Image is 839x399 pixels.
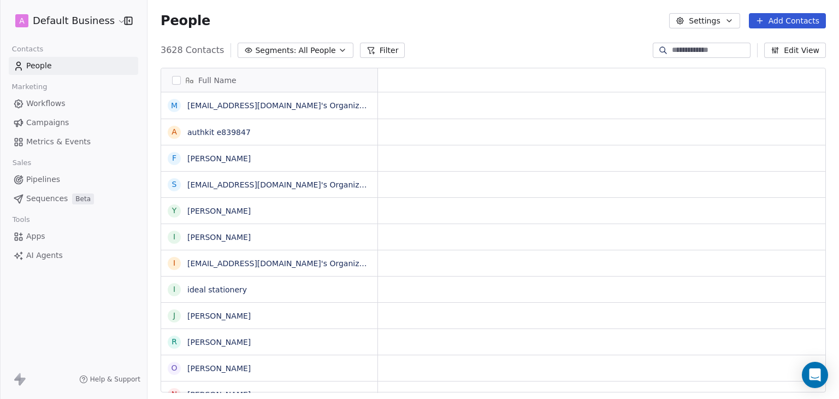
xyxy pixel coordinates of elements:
[172,126,177,138] div: a
[171,362,177,374] div: O
[9,247,138,265] a: AI Agents
[173,310,175,321] div: J
[26,136,91,148] span: Metrics & Events
[802,362,828,388] div: Open Intercom Messenger
[173,284,175,295] div: i
[172,336,177,348] div: R
[90,375,140,384] span: Help & Support
[187,312,251,320] a: [PERSON_NAME]
[26,193,68,204] span: Sequences
[187,207,251,215] a: [PERSON_NAME]
[187,128,251,137] a: authkit e839847
[171,100,178,112] div: m
[8,155,36,171] span: Sales
[360,43,405,58] button: Filter
[9,114,138,132] a: Campaigns
[187,101,379,110] a: [EMAIL_ADDRESS][DOMAIN_NAME]'s Organization
[161,44,224,57] span: 3628 Contacts
[9,190,138,208] a: SequencesBeta
[19,15,25,26] span: A
[26,231,45,242] span: Apps
[26,60,52,72] span: People
[9,227,138,245] a: Apps
[172,179,177,190] div: s
[198,75,237,86] span: Full Name
[26,174,60,185] span: Pipelines
[72,193,94,204] span: Beta
[298,45,335,56] span: All People
[187,338,251,347] a: [PERSON_NAME]
[26,250,63,261] span: AI Agents
[669,13,740,28] button: Settings
[187,180,379,189] a: [EMAIL_ADDRESS][DOMAIN_NAME]'s Organization
[9,57,138,75] a: People
[7,79,52,95] span: Marketing
[172,205,177,216] div: Y
[187,285,247,294] a: ideal stationery
[8,212,34,228] span: Tools
[26,117,69,128] span: Campaigns
[161,13,210,29] span: People
[187,259,379,268] a: [EMAIL_ADDRESS][DOMAIN_NAME]'s Organization
[764,43,826,58] button: Edit View
[749,13,826,28] button: Add Contacts
[187,364,251,373] a: [PERSON_NAME]
[13,11,116,30] button: ADefault Business
[172,152,176,164] div: F
[173,231,175,243] div: I
[255,45,296,56] span: Segments:
[161,92,378,393] div: grid
[173,257,175,269] div: i
[9,171,138,189] a: Pipelines
[33,14,115,28] span: Default Business
[9,95,138,113] a: Workflows
[9,133,138,151] a: Metrics & Events
[187,154,251,163] a: [PERSON_NAME]
[79,375,140,384] a: Help & Support
[161,68,377,92] div: Full Name
[7,41,48,57] span: Contacts
[187,390,251,399] a: [PERSON_NAME]
[187,233,251,242] a: [PERSON_NAME]
[26,98,66,109] span: Workflows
